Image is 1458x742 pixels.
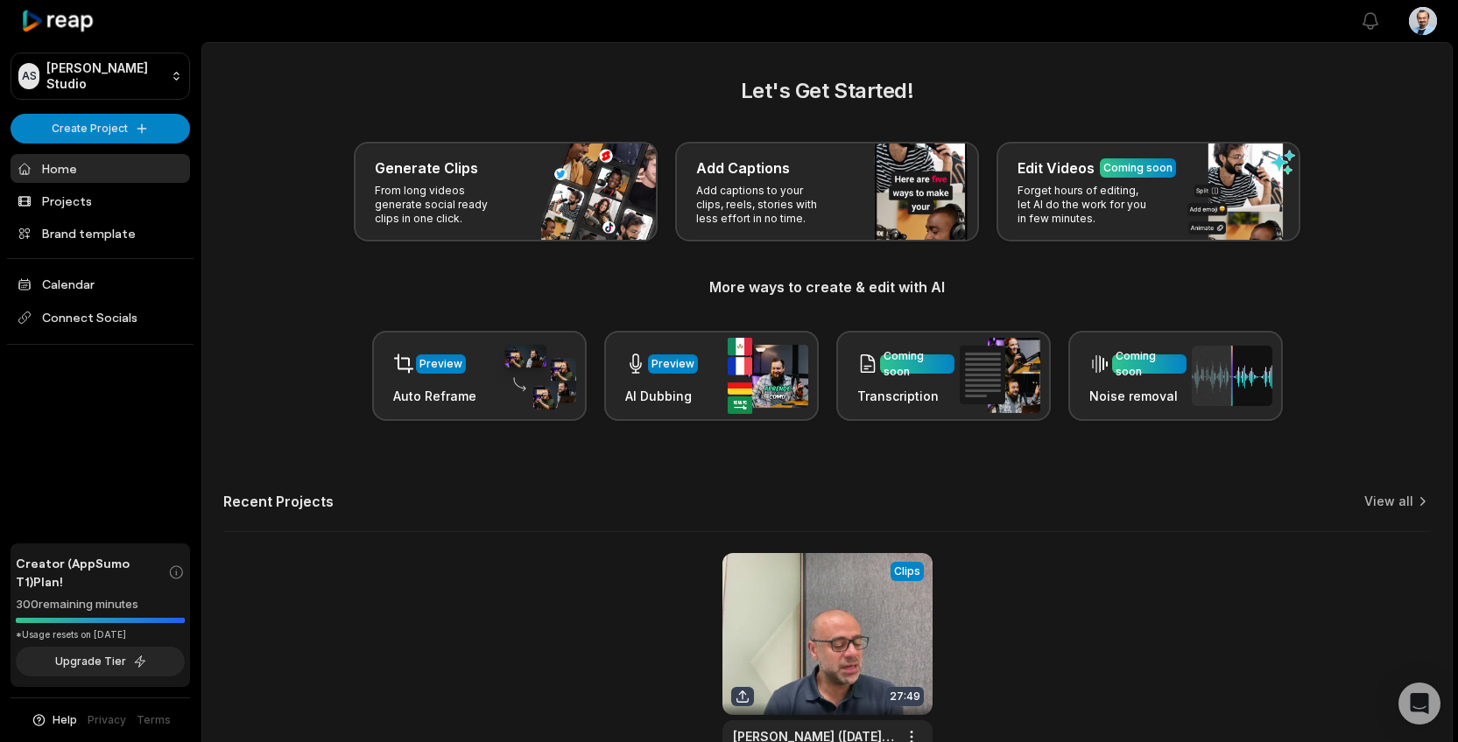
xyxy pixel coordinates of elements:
button: Upgrade Tier [16,647,185,676]
img: transcription.png [960,338,1040,413]
div: *Usage resets on [DATE] [16,628,185,641]
a: Brand template [11,219,190,248]
h3: Edit Videos [1018,157,1095,178]
div: Coming soon [884,348,951,380]
h2: Recent Projects [223,493,334,510]
div: Preview [419,356,462,372]
img: noise_removal.png [1192,346,1272,406]
p: Forget hours of editing, let AI do the work for you in few minutes. [1018,184,1153,226]
div: Open Intercom Messenger [1398,682,1440,724]
a: Terms [137,712,171,728]
img: auto_reframe.png [496,342,576,410]
div: AS [18,63,39,89]
a: Home [11,154,190,183]
span: Connect Socials [11,302,190,333]
h3: AI Dubbing [625,387,698,405]
h3: Generate Clips [375,157,478,178]
div: Coming soon [1103,160,1173,176]
a: View all [1364,493,1413,510]
p: [PERSON_NAME] Studio [46,60,164,92]
a: Projects [11,186,190,215]
button: Help [31,712,77,728]
p: Add captions to your clips, reels, stories with less effort in no time. [696,184,832,226]
div: Preview [652,356,694,372]
h3: Add Captions [696,157,790,178]
a: Privacy [88,712,126,728]
h3: Noise removal [1089,387,1187,405]
span: Help [53,712,77,728]
div: Coming soon [1116,348,1183,380]
img: ai_dubbing.png [728,338,808,414]
h3: Transcription [857,387,954,405]
p: From long videos generate social ready clips in one click. [375,184,511,226]
h3: Auto Reframe [393,387,476,405]
span: Creator (AppSumo T1) Plan! [16,554,168,591]
h2: Let's Get Started! [223,75,1431,107]
h3: More ways to create & edit with AI [223,276,1431,297]
a: Calendar [11,269,190,298]
button: Create Project [11,114,190,143]
div: 300 remaining minutes [16,596,185,613]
